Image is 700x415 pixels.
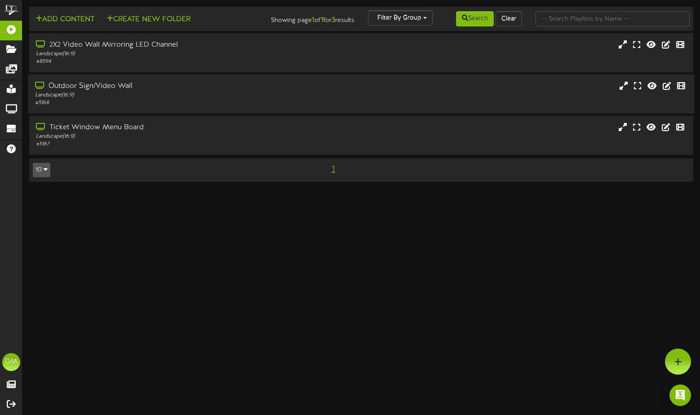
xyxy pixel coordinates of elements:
div: 2X2 Video Wall Mirroring LED Channel [36,40,299,50]
div: Outdoor Sign/Video Wall [35,81,299,92]
strong: 1 [321,16,323,24]
strong: 1 [312,16,315,24]
div: # 5168 [35,99,299,107]
div: # 8594 [36,58,299,66]
div: Landscape ( 16:9 ) [36,50,299,58]
button: Search [456,11,494,26]
div: Landscape ( 16:9 ) [36,133,299,140]
div: # 5167 [36,140,299,148]
div: Landscape ( 16:9 ) [35,92,299,99]
input: -- Search Playlists by Name -- [536,11,690,26]
div: Ticket Window Menu Board [36,122,299,133]
button: Filter By Group [368,10,433,26]
div: Showing page of for results [249,10,361,26]
strong: 3 [332,16,335,24]
button: Add Content [33,14,97,25]
button: Clear [496,11,522,26]
button: 10 [33,163,50,177]
span: 1 [329,164,337,174]
div: DM [2,353,20,371]
div: Open Intercom Messenger [669,384,691,406]
button: Create New Folder [104,14,193,25]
